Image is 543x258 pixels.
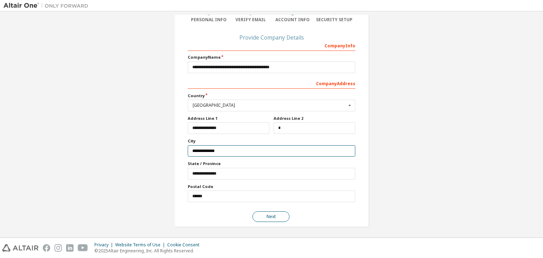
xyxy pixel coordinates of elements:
label: Country [188,93,355,99]
div: Security Setup [314,17,356,23]
div: Company Info [188,40,355,51]
div: Privacy [94,242,115,248]
label: Address Line 2 [274,116,355,121]
p: © 2025 Altair Engineering, Inc. All Rights Reserved. [94,248,204,254]
div: Cookie Consent [167,242,204,248]
div: Company Address [188,77,355,89]
label: Company Name [188,54,355,60]
div: Verify Email [230,17,272,23]
div: Personal Info [188,17,230,23]
img: youtube.svg [78,244,88,252]
div: [GEOGRAPHIC_DATA] [193,103,346,107]
img: facebook.svg [43,244,50,252]
label: Postal Code [188,184,355,189]
div: Account Info [271,17,314,23]
img: linkedin.svg [66,244,74,252]
img: instagram.svg [54,244,62,252]
button: Next [252,211,290,222]
img: altair_logo.svg [2,244,39,252]
div: Provide Company Details [188,35,355,40]
div: Website Terms of Use [115,242,167,248]
label: State / Province [188,161,355,166]
img: Altair One [4,2,92,9]
label: City [188,138,355,144]
label: Address Line 1 [188,116,269,121]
